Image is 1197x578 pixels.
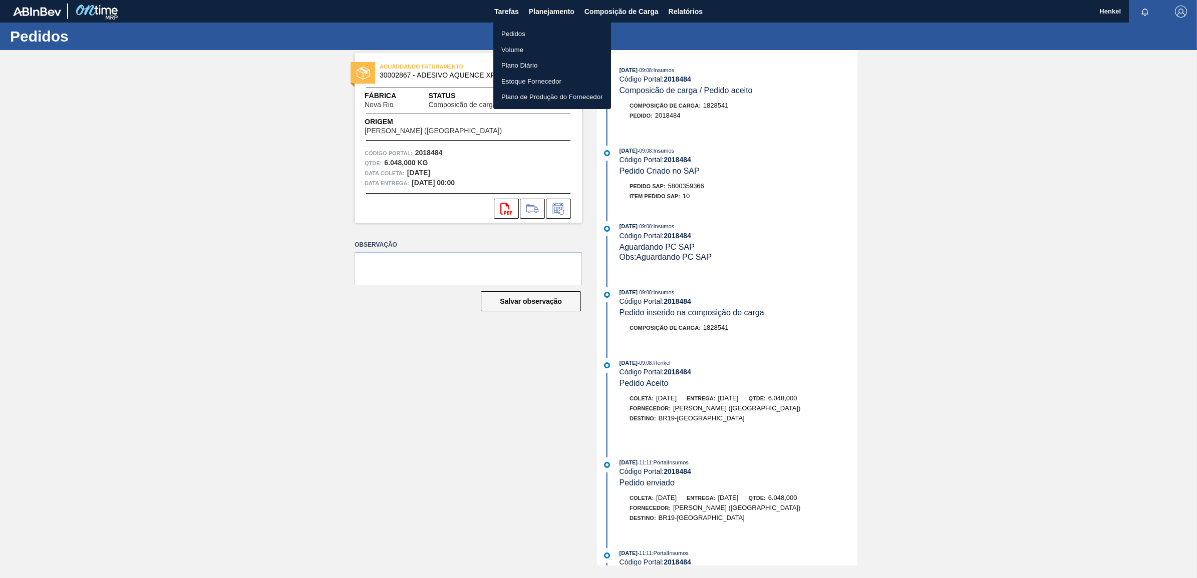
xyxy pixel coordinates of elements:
[493,26,611,42] a: Pedidos
[493,89,611,105] a: Plano de Produção do Fornecedor
[493,74,611,90] a: Estoque Fornecedor
[493,58,611,74] a: Plano Diário
[493,42,611,58] a: Volume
